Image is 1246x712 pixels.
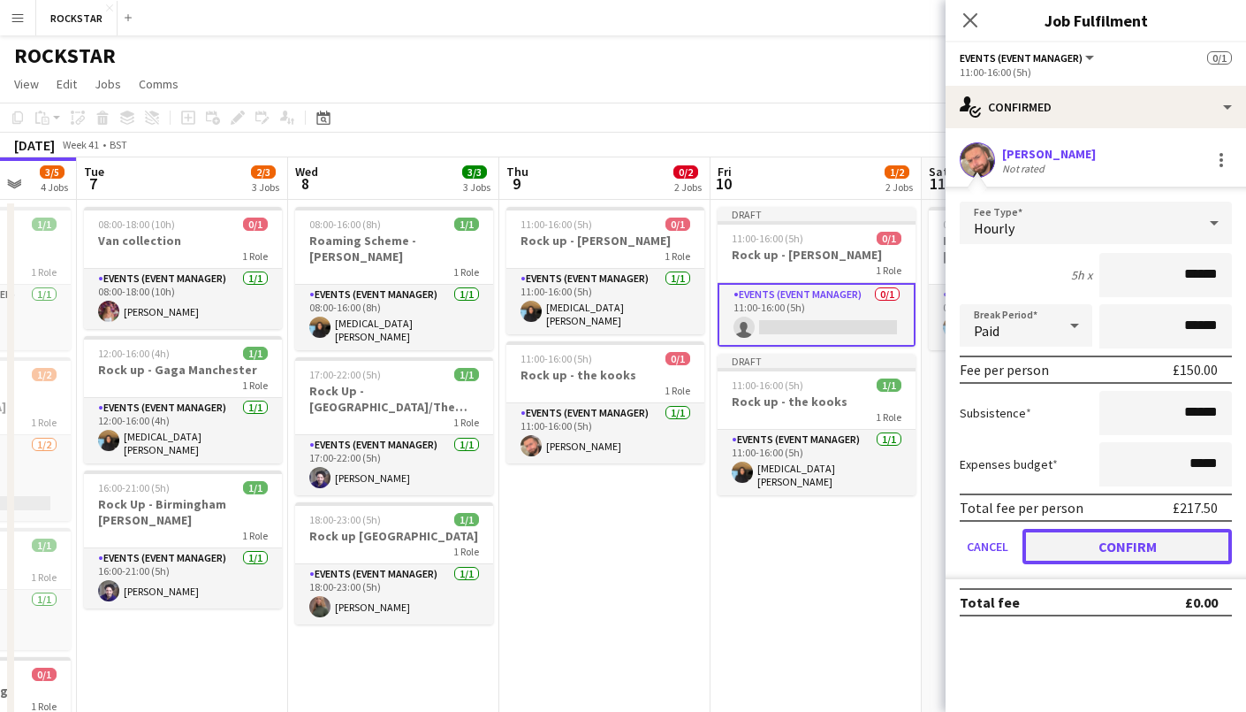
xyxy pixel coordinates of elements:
div: 16:00-21:00 (5h)1/1Rock Up - Birmingham [PERSON_NAME]1 RoleEvents (Event Manager)1/116:00-21:00 (... [84,471,282,609]
span: 1/1 [454,513,479,526]
span: 1/1 [243,481,268,494]
span: Thu [506,164,528,180]
span: 11:00-16:00 (5h) [732,379,803,392]
span: 8 [293,173,318,194]
div: £217.50 [1173,499,1218,517]
app-job-card: 08:00-18:00 (10h)0/1Van collection1 RoleEvents (Event Manager)1/108:00-18:00 (10h)[PERSON_NAME] [84,207,282,329]
div: 2 Jobs [885,180,913,194]
span: 1/1 [454,218,479,231]
app-job-card: 08:00-16:00 (8h)1/1Roaming Scheme - [PERSON_NAME]1 RoleEvents (Event Manager)1/108:00-16:00 (8h)[... [929,207,1127,350]
div: [DATE] [14,136,55,154]
div: Total fee [960,593,1020,611]
app-card-role: Events (Event Manager)1/111:00-16:00 (5h)[MEDICAL_DATA][PERSON_NAME] [506,269,704,334]
span: 0/1 [1207,51,1232,65]
app-card-role: Events (Event Manager)1/108:00-16:00 (8h)[MEDICAL_DATA][PERSON_NAME] [929,285,1127,350]
app-card-role: Events (Event Manager)1/116:00-21:00 (5h)[PERSON_NAME] [84,548,282,609]
label: Expenses budget [960,456,1058,472]
div: Draft11:00-16:00 (5h)1/1Rock up - the kooks1 RoleEvents (Event Manager)1/111:00-16:00 (5h)[MEDICA... [718,354,916,495]
span: 0/1 [665,218,690,231]
app-card-role: Events (Event Manager)1/111:00-16:00 (5h)[MEDICAL_DATA][PERSON_NAME] [718,430,916,495]
button: Events (Event Manager) [960,51,1097,65]
span: Fri [718,164,732,180]
h3: Rock up - the kooks [718,394,916,410]
app-job-card: 18:00-23:00 (5h)1/1Rock up [GEOGRAPHIC_DATA]1 RoleEvents (Event Manager)1/118:00-23:00 (5h)[PERSO... [295,502,493,624]
h3: Rock up - the kooks [506,367,704,383]
span: 12:00-16:00 (4h) [98,347,170,360]
span: 0/1 [665,352,690,365]
span: Tue [84,164,104,180]
span: Hourly [974,219,1014,237]
span: 0/1 [877,232,901,245]
h3: Rock Up - Birmingham [PERSON_NAME] [84,496,282,528]
h3: Job Fulfilment [946,9,1246,32]
span: 1/1 [454,368,479,381]
span: 1 Role [31,265,57,279]
span: 11:00-16:00 (5h) [520,352,592,365]
div: 11:00-16:00 (5h)0/1Rock up - [PERSON_NAME]1 RoleEvents (Event Manager)1/111:00-16:00 (5h)[MEDICAL... [506,207,704,334]
span: 2/3 [251,165,276,179]
span: 1 Role [665,249,690,263]
span: 1/2 [885,165,909,179]
h3: Rock up - [PERSON_NAME] [506,233,704,249]
h3: Rock up [GEOGRAPHIC_DATA] [295,528,493,544]
button: Cancel [960,529,1015,564]
span: 0/1 [32,668,57,681]
div: Not rated [1002,162,1048,175]
h3: Rock up - [PERSON_NAME] [718,247,916,263]
span: 08:00-18:00 (10h) [98,218,175,231]
div: 4 Jobs [41,180,68,194]
span: 1 Role [665,384,690,397]
span: 3/3 [462,165,487,179]
span: 1/1 [32,218,57,231]
span: 9 [504,173,528,194]
div: Draft [718,207,916,221]
button: ROCKSTAR [36,1,118,35]
h3: Van collection [84,233,282,249]
span: Comms [139,76,179,92]
div: Fee per person [960,361,1049,379]
span: 17:00-22:00 (5h) [309,368,381,381]
span: 0/1 [243,218,268,231]
span: 1 Role [453,545,479,558]
span: View [14,76,39,92]
div: £0.00 [1185,593,1218,611]
span: 1 Role [31,416,57,429]
app-job-card: 17:00-22:00 (5h)1/1Rock Up - [GEOGRAPHIC_DATA]/The Kooks1 RoleEvents (Event Manager)1/117:00-22:0... [295,357,493,495]
app-card-role: Events (Event Manager)1/111:00-16:00 (5h)[PERSON_NAME] [506,403,704,463]
span: 18:00-23:00 (5h) [309,513,381,526]
app-card-role: Events (Event Manager)1/118:00-23:00 (5h)[PERSON_NAME] [295,564,493,624]
span: 1 Role [453,265,479,279]
app-card-role: Events (Event Manager)1/117:00-22:00 (5h)[PERSON_NAME] [295,435,493,495]
app-card-role: Events (Event Manager)1/108:00-18:00 (10h)[PERSON_NAME] [84,269,282,329]
div: BST [110,138,127,151]
a: Jobs [87,73,128,96]
div: 11:00-16:00 (5h) [960,65,1232,79]
div: Total fee per person [960,499,1083,517]
h3: Roaming Scheme - [PERSON_NAME] [929,233,1127,264]
div: 3 Jobs [252,180,279,194]
span: 1/1 [243,347,268,360]
span: Jobs [95,76,121,92]
span: 3/5 [40,165,65,179]
div: 08:00-16:00 (8h)1/1Roaming Scheme - [PERSON_NAME]1 RoleEvents (Event Manager)1/108:00-16:00 (8h)[... [295,207,493,350]
span: 11:00-16:00 (5h) [732,232,803,245]
div: Draft [718,354,916,368]
h1: ROCKSTAR [14,42,116,69]
span: 08:00-16:00 (8h) [943,218,1014,231]
h3: Rock up - Gaga Manchester [84,362,282,378]
h3: Roaming Scheme - [PERSON_NAME] [295,233,493,264]
span: 1 Role [453,416,479,429]
app-job-card: 12:00-16:00 (4h)1/1Rock up - Gaga Manchester1 RoleEvents (Event Manager)1/112:00-16:00 (4h)[MEDIC... [84,336,282,463]
span: 11:00-16:00 (5h) [520,218,592,231]
span: 1/2 [32,368,57,381]
app-job-card: Draft11:00-16:00 (5h)0/1Rock up - [PERSON_NAME]1 RoleEvents (Event Manager)0/111:00-16:00 (5h) [718,207,916,347]
span: 1 Role [876,410,901,424]
span: 16:00-21:00 (5h) [98,481,170,494]
div: £150.00 [1173,361,1218,379]
a: Comms [132,73,186,96]
span: 1/1 [32,539,57,552]
span: Wed [295,164,318,180]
